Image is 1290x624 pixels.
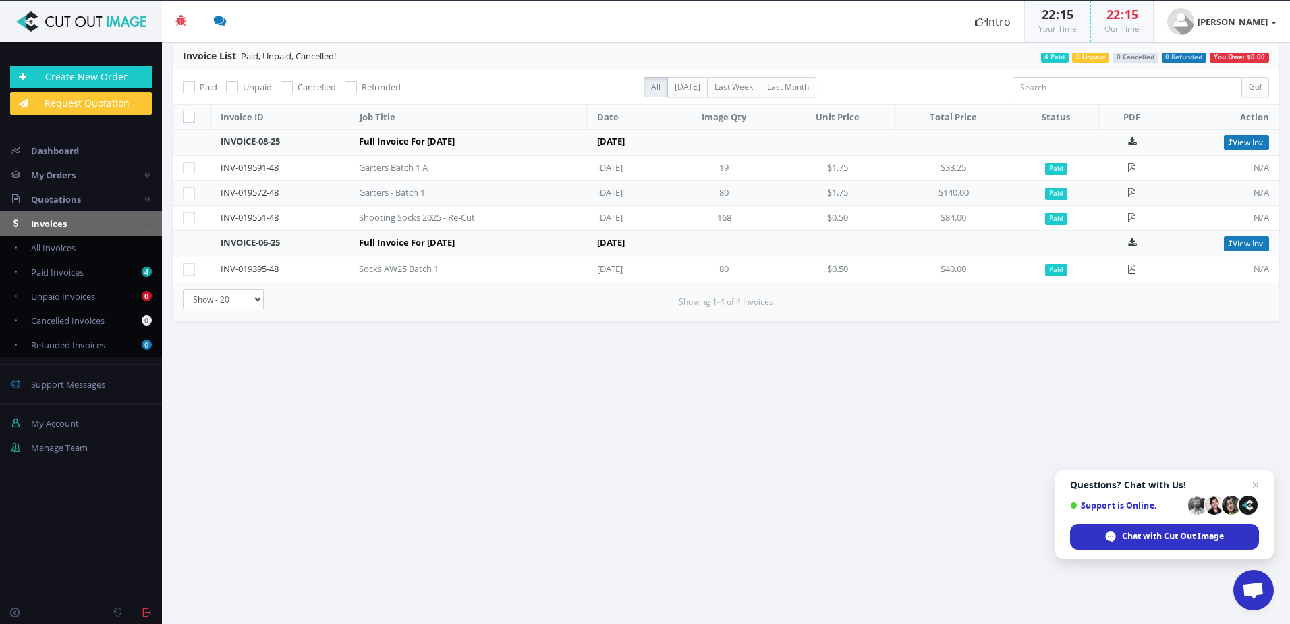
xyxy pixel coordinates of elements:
[1113,53,1158,63] span: 0 Cancelled
[894,156,1013,181] td: $33.25
[1210,53,1269,63] span: You Owe: $0.00
[221,186,279,199] a: INV-019572-48
[667,156,781,181] td: 19
[1247,477,1264,493] span: Close chat
[644,77,668,97] label: All
[679,296,773,308] small: Showing 1-4 of 4 Invoices
[1165,206,1279,231] td: N/A
[587,105,667,130] th: Date
[587,181,667,206] td: [DATE]
[31,145,79,157] span: Dashboard
[587,206,667,231] td: [DATE]
[1070,479,1259,490] span: Questions? Chat with Us!
[31,169,76,181] span: My Orders
[1104,23,1140,34] small: Our Time
[142,267,152,277] b: 4
[1241,77,1269,97] input: Go!
[1041,53,1069,63] span: 4 Paid
[1070,500,1183,511] span: Support is Online.
[587,231,781,257] td: [DATE]
[142,340,152,350] b: 0
[894,206,1013,231] td: $84.00
[894,257,1013,282] td: $40.00
[667,257,781,282] td: 80
[1013,105,1099,130] th: Status
[221,263,279,275] a: INV-019395-48
[31,193,81,205] span: Quotations
[142,315,152,326] b: 0
[31,217,67,230] span: Invoices
[349,231,586,257] td: Full Invoice For [DATE]
[667,181,781,206] td: 80
[1165,257,1279,282] td: N/A
[31,442,88,454] span: Manage Team
[1045,163,1067,175] span: Paid
[200,81,217,93] span: Paid
[1072,53,1109,63] span: 0 Unpaid
[961,1,1024,42] a: Intro
[31,266,84,278] span: Paid Invoices
[31,417,79,430] span: My Account
[1099,105,1165,130] th: PDF
[10,92,152,115] a: Request Quotation
[221,161,279,174] a: INV-019591-48
[667,206,781,231] td: 168
[31,339,105,351] span: Refunded Invoices
[760,77,816,97] label: Last Month
[1233,570,1274,610] div: Open chat
[667,77,708,97] label: [DATE]
[1106,6,1120,22] span: 22
[1013,77,1242,97] input: Search
[781,257,895,282] td: $0.50
[1165,105,1279,130] th: Action
[31,315,105,327] span: Cancelled Invoices
[1162,53,1207,63] span: 0 Refunded
[1045,188,1067,200] span: Paid
[183,50,336,62] span: - Paid, Unpaid, Cancelled!
[1045,264,1067,276] span: Paid
[221,211,279,224] a: INV-019551-48
[349,105,586,130] th: Job Title
[1045,213,1067,225] span: Paid
[587,156,667,181] td: [DATE]
[359,263,494,276] div: Socks AW25 Batch 1
[221,236,280,249] a: INVOICE-06-25
[1042,6,1055,22] span: 22
[781,181,895,206] td: $1.75
[211,105,349,130] th: Invoice ID
[183,49,236,62] span: Invoice List
[359,161,494,174] div: Garters Batch 1 A
[31,378,105,390] span: Support Messages
[894,105,1013,130] th: Total Price
[1154,1,1290,42] a: [PERSON_NAME]
[781,156,895,181] td: $1.75
[1060,6,1073,22] span: 15
[667,105,781,130] th: Image Qty
[781,105,895,130] th: Unit Price
[1165,181,1279,206] td: N/A
[142,291,152,301] b: 0
[10,11,152,32] img: Cut Out Image
[1198,16,1268,28] strong: [PERSON_NAME]
[1122,530,1224,542] span: Chat with Cut Out Image
[31,290,95,303] span: Unpaid Invoices
[1165,156,1279,181] td: N/A
[221,135,280,147] a: INVOICE-08-25
[359,211,494,224] div: Shooting Socks 2025 - Re-Cut
[1224,236,1269,251] a: View Inv.
[359,186,494,199] div: Garters - Batch 1
[243,81,272,93] span: Unpaid
[1070,524,1259,550] div: Chat with Cut Out Image
[781,206,895,231] td: $0.50
[31,242,76,254] span: All Invoices
[1125,6,1138,22] span: 15
[1224,135,1269,150] a: View Inv.
[362,81,401,93] span: Refunded
[1055,6,1060,22] span: :
[1120,6,1125,22] span: :
[349,130,586,156] td: Full Invoice For [DATE]
[707,77,760,97] label: Last Week
[587,257,667,282] td: [DATE]
[1038,23,1077,34] small: Your Time
[587,130,781,156] td: [DATE]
